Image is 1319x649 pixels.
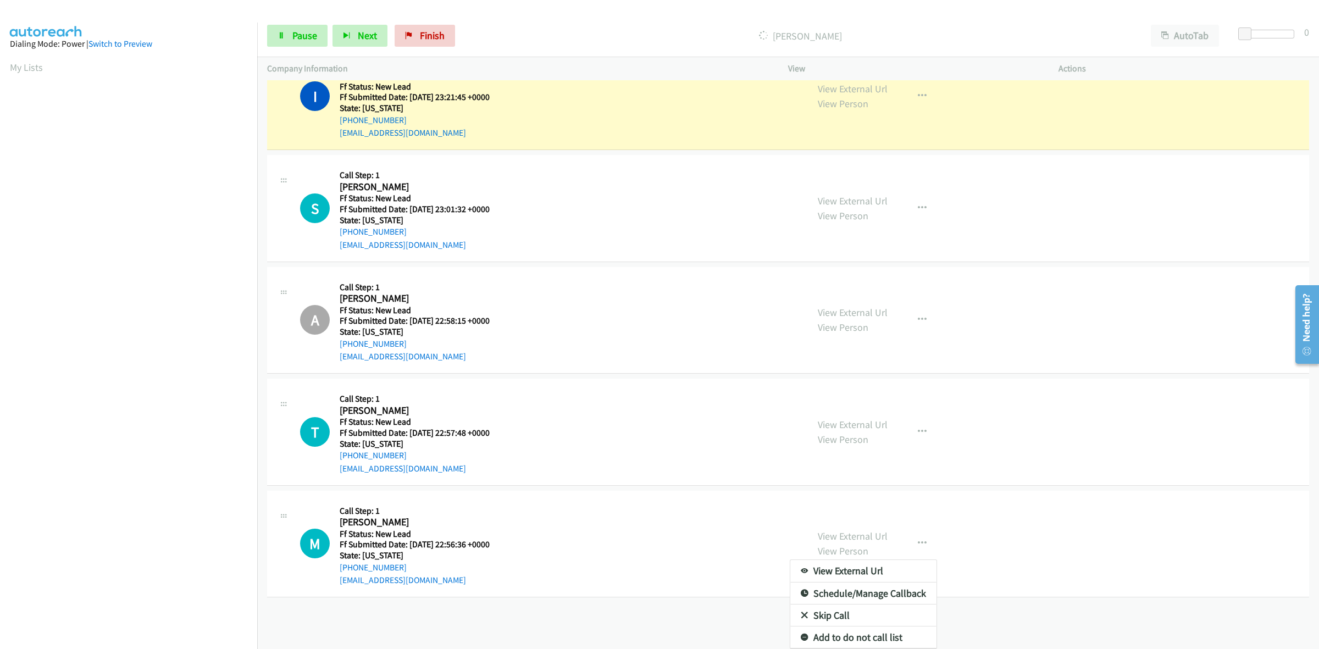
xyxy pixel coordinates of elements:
div: Dialing Mode: Power | [10,37,247,51]
iframe: Dialpad [10,85,257,607]
iframe: Resource Center [1287,281,1319,368]
a: Skip Call [790,604,936,626]
a: View External Url [790,560,936,582]
a: Switch to Preview [88,38,152,49]
a: Schedule/Manage Callback [790,583,936,604]
a: My Lists [10,61,43,74]
a: Add to do not call list [790,626,936,648]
